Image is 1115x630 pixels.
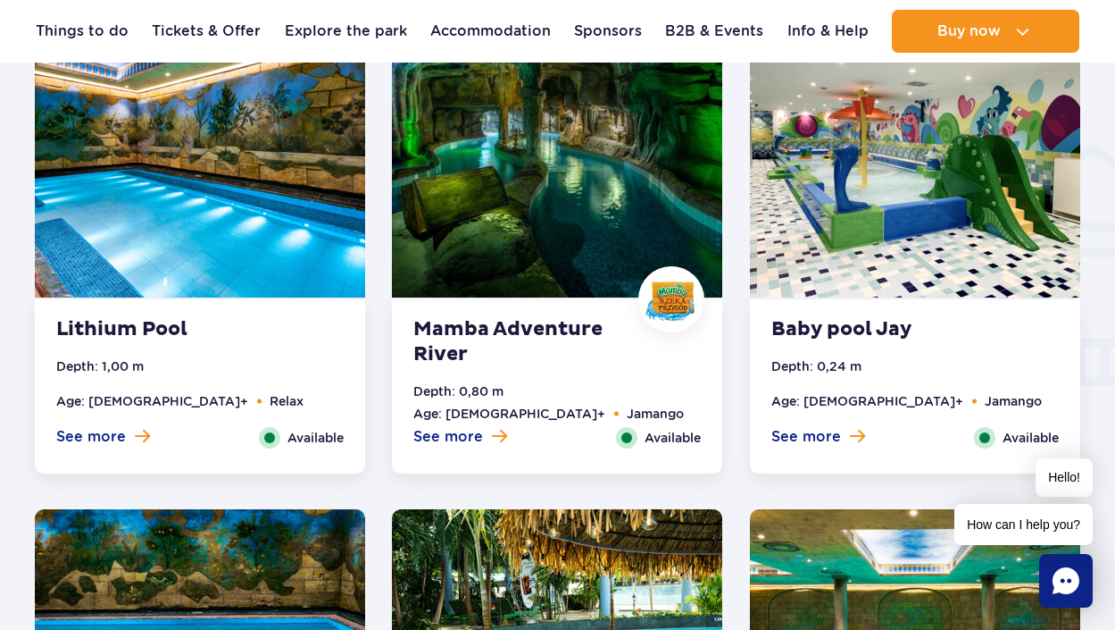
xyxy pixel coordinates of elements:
li: Age: [DEMOGRAPHIC_DATA]+ [413,404,605,424]
strong: Mamba Adventure River [413,317,629,367]
a: B2B & Events [665,10,763,53]
li: Jamango [627,404,684,424]
li: Jamango [985,391,1042,411]
strong: Lithium Pool [56,317,272,342]
span: Hello! [1036,458,1093,497]
strong: Baby pool Jay [771,317,987,342]
span: Available [1003,428,1059,448]
a: Sponsors [574,10,642,53]
button: See more [56,427,150,447]
span: See more [413,427,483,447]
button: See more [771,427,865,447]
a: Info & Help [787,10,869,53]
a: Things to do [36,10,129,53]
li: Age: [DEMOGRAPHIC_DATA]+ [56,391,248,411]
button: See more [413,427,507,447]
a: Tickets & Offer [152,10,261,53]
span: See more [771,427,841,447]
button: Buy now [892,10,1079,53]
span: How can I help you? [954,504,1093,545]
li: Depth: 1,00 m [56,357,144,376]
a: Accommodation [430,10,551,53]
span: Buy now [937,23,1001,39]
img: Lithium Pool [35,18,365,298]
div: Chat [1039,554,1093,608]
li: Age: [DEMOGRAPHIC_DATA]+ [771,391,963,411]
span: Available [645,428,701,448]
img: Baby pool Jay [750,18,1080,298]
img: Mamba Adventure river [392,18,722,298]
li: Depth: 0,24 m [771,357,861,376]
a: Explore the park [285,10,407,53]
span: Available [287,428,344,448]
li: Relax [270,391,304,411]
span: See more [56,427,126,447]
li: Depth: 0,80 m [413,382,503,401]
